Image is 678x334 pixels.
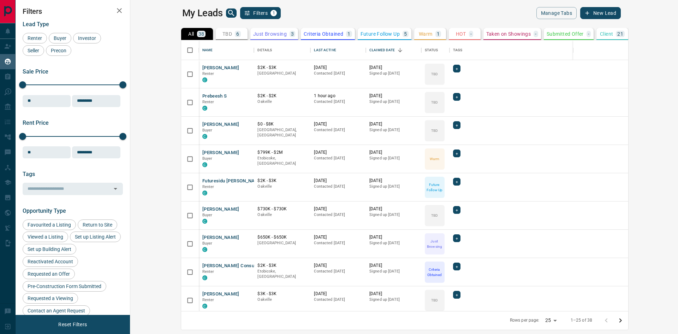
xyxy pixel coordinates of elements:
p: Signed up [DATE] [369,71,418,76]
p: 6 [236,31,239,36]
button: Open [111,184,120,194]
span: Favourited a Listing [25,222,73,228]
h2: Filters [23,7,123,16]
h1: My Leads [182,7,223,19]
p: [DATE] [369,234,418,240]
p: 21 [617,31,623,36]
span: 1 [271,11,276,16]
div: Set up Listing Alert [70,232,121,242]
p: Contacted [DATE] [314,99,362,105]
span: Requested an Offer [25,271,72,277]
div: + [453,65,460,72]
div: Buyer [49,33,71,43]
p: Signed up [DATE] [369,212,418,218]
p: [DATE] [314,206,362,212]
div: Claimed Date [366,40,421,60]
p: $2K - $3K [257,263,307,269]
div: Viewed a Listing [23,232,68,242]
div: Requested a Viewing [23,293,78,304]
p: HOT [456,31,466,36]
p: 1 [437,31,440,36]
span: Precon [48,48,69,53]
p: [DATE] [369,121,418,127]
span: Renter [202,298,214,302]
span: Buyer [202,241,213,246]
span: + [456,235,458,242]
p: [DATE] [369,206,418,212]
p: Contacted [DATE] [314,240,362,246]
button: [PERSON_NAME] [202,65,239,71]
div: Return to Site [78,219,117,230]
p: 38 [198,31,204,36]
button: Filters1 [240,7,281,19]
p: Contacted [DATE] [314,156,362,161]
div: Status [421,40,450,60]
p: Contacted [DATE] [314,127,362,133]
div: Seller [23,45,44,56]
button: [PERSON_NAME] [202,291,239,298]
div: Requested an Offer [23,269,75,279]
button: Manage Tabs [536,7,577,19]
div: Details [254,40,310,60]
span: Buyer [202,156,213,161]
div: + [453,178,460,186]
button: Futuresidu [PERSON_NAME] [202,178,263,184]
p: Etobicoke, [GEOGRAPHIC_DATA] [257,269,307,280]
div: condos.ca [202,275,207,280]
div: Reactivated Account [23,256,78,267]
div: Set up Building Alert [23,244,76,254]
p: Just Browsing [426,239,444,249]
div: Name [202,40,213,60]
div: Status [425,40,438,60]
p: 3 [291,31,294,36]
span: Return to Site [80,222,115,228]
button: New Lead [580,7,621,19]
button: Sort [395,45,405,55]
p: Rows per page: [510,317,540,323]
p: Warm [419,31,433,36]
p: [GEOGRAPHIC_DATA], [GEOGRAPHIC_DATA] [257,127,307,138]
p: Oakville [257,297,307,303]
button: Prebeesh S [202,93,227,100]
p: $2K - $3K [257,65,307,71]
div: + [453,291,460,299]
p: TBD [222,31,232,36]
div: Pre-Construction Form Submitted [23,281,106,292]
p: 1 hour ago [314,93,362,99]
p: Criteria Obtained [304,31,343,36]
div: condos.ca [202,191,207,195]
p: [DATE] [314,150,362,156]
span: Contact an Agent Request [25,308,88,314]
p: Signed up [DATE] [369,127,418,133]
div: 25 [542,315,559,326]
p: [DATE] [314,65,362,71]
div: Favourited a Listing [23,219,76,230]
p: Oakville [257,184,307,189]
p: Submitted Offer [547,31,584,36]
span: Renter [202,71,214,76]
span: Requested a Viewing [25,295,76,301]
p: Signed up [DATE] [369,297,418,303]
span: Pre-Construction Form Submitted [25,283,104,289]
p: $650K - $650K [257,234,307,240]
p: [DATE] [369,93,418,99]
p: [DATE] [369,291,418,297]
p: Signed up [DATE] [369,99,418,105]
span: Sale Price [23,68,48,75]
div: Last Active [314,40,336,60]
div: Name [199,40,254,60]
p: [DATE] [369,65,418,71]
p: - [535,31,536,36]
div: + [453,234,460,242]
p: Future Follow Up [361,31,400,36]
span: Renter [202,184,214,189]
div: + [453,150,460,157]
p: [DATE] [314,178,362,184]
div: + [453,206,460,214]
div: condos.ca [202,304,207,309]
p: - [588,31,589,36]
p: $2K - $2K [257,93,307,99]
span: + [456,291,458,298]
div: Renter [23,33,47,43]
p: Contacted [DATE] [314,212,362,218]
